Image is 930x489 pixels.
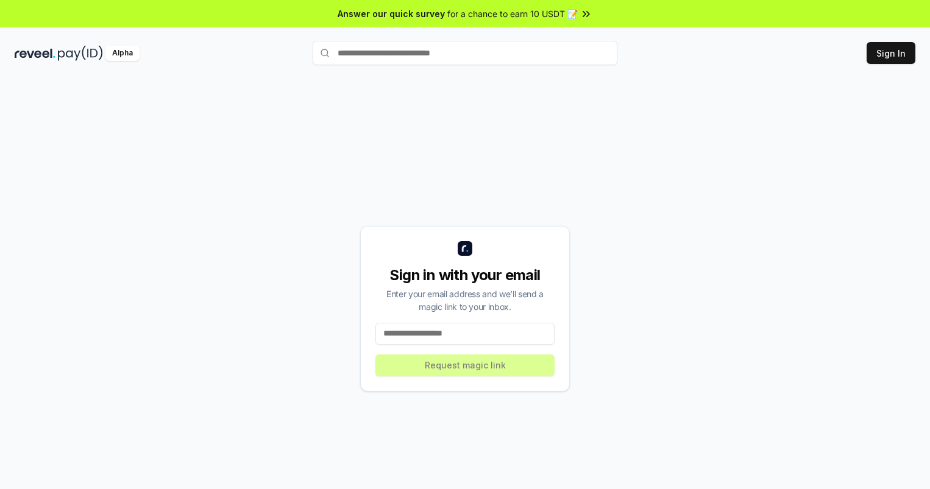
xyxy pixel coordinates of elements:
img: reveel_dark [15,46,55,61]
div: Enter your email address and we’ll send a magic link to your inbox. [375,287,555,313]
img: pay_id [58,46,103,61]
div: Alpha [105,46,140,61]
span: Answer our quick survey [338,7,445,20]
span: for a chance to earn 10 USDT 📝 [447,7,578,20]
img: logo_small [458,241,472,256]
div: Sign in with your email [375,266,555,285]
button: Sign In [867,42,915,64]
